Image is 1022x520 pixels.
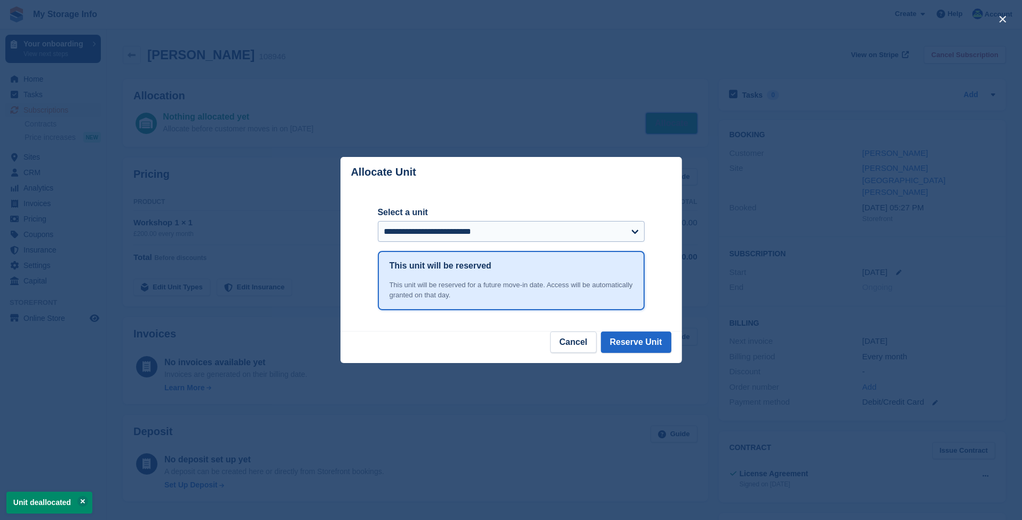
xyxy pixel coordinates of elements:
button: close [994,11,1011,28]
p: Unit deallocated [6,492,92,514]
button: Cancel [550,332,596,353]
button: Reserve Unit [601,332,671,353]
label: Select a unit [378,206,645,219]
h1: This unit will be reserved [390,259,492,272]
div: This unit will be reserved for a future move-in date. Access will be automatically granted on tha... [390,280,633,301]
p: Allocate Unit [351,166,416,178]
